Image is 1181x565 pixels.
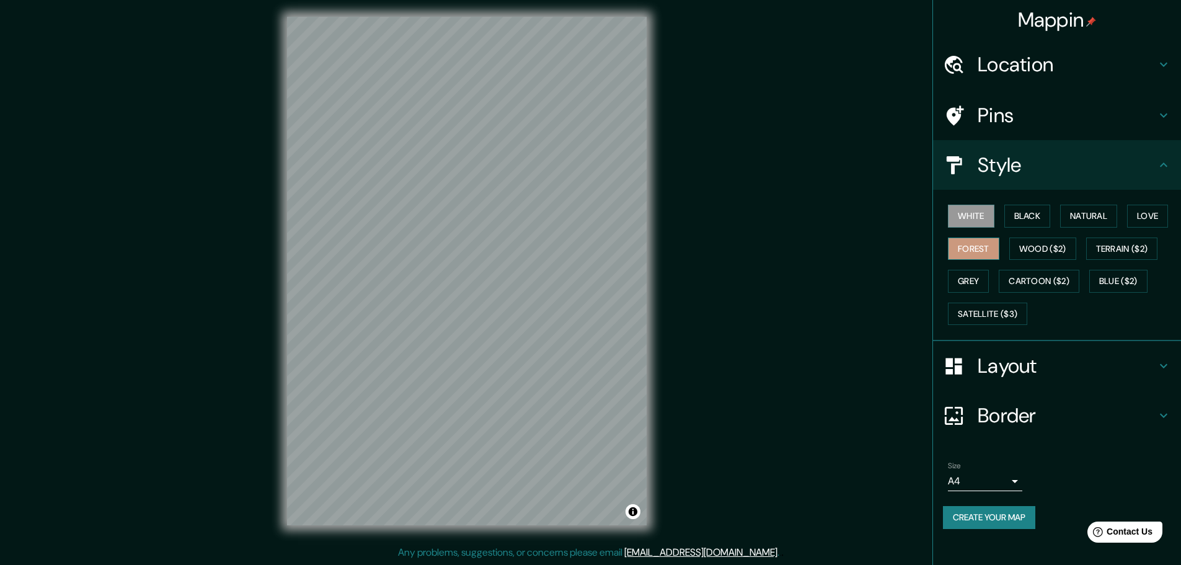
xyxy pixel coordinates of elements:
button: Blue ($2) [1089,270,1148,293]
button: Natural [1060,205,1117,228]
button: Create your map [943,506,1035,529]
button: Terrain ($2) [1086,238,1158,260]
button: Grey [948,270,989,293]
div: A4 [948,471,1022,491]
h4: Pins [978,103,1156,128]
img: pin-icon.png [1086,17,1096,27]
button: Love [1127,205,1168,228]
canvas: Map [287,17,647,525]
div: Border [933,391,1181,440]
h4: Style [978,153,1156,177]
div: . [779,545,781,560]
div: Pins [933,91,1181,140]
h4: Border [978,403,1156,428]
button: Forest [948,238,999,260]
button: Cartoon ($2) [999,270,1079,293]
div: . [781,545,784,560]
h4: Location [978,52,1156,77]
button: Wood ($2) [1009,238,1076,260]
p: Any problems, suggestions, or concerns please email . [398,545,779,560]
button: White [948,205,994,228]
h4: Mappin [1018,7,1097,32]
div: Location [933,40,1181,89]
div: Layout [933,341,1181,391]
button: Toggle attribution [626,504,640,519]
button: Satellite ($3) [948,303,1027,326]
h4: Layout [978,354,1156,378]
label: Size [948,461,961,471]
a: [EMAIL_ADDRESS][DOMAIN_NAME] [624,546,777,559]
button: Black [1004,205,1051,228]
iframe: Help widget launcher [1071,517,1167,551]
div: Style [933,140,1181,190]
